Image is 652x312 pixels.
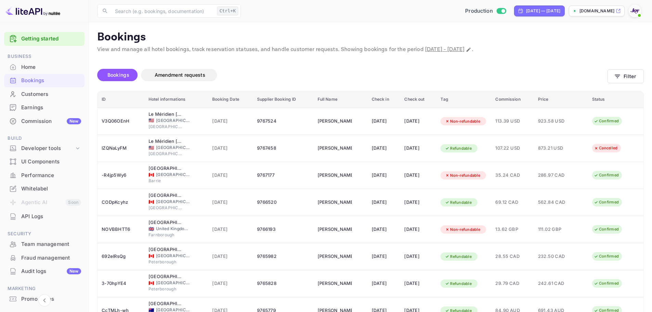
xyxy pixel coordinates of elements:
div: Kimberly Agate [318,116,352,127]
div: Le Méridien Essex Chicago [149,111,183,118]
div: Getting started [4,32,85,46]
div: 9767177 [257,170,309,181]
div: Team management [4,238,85,251]
a: UI Components [4,155,85,168]
div: Developer tools [21,145,74,152]
span: 111.02 GBP [538,226,572,233]
div: -R4jp5Wy6 [102,170,140,181]
span: [GEOGRAPHIC_DATA] [156,253,190,259]
button: Filter [608,69,644,83]
span: 113.39 USD [495,117,529,125]
a: Fraud management [4,251,85,264]
div: Diane McArthur-Rodgers [318,251,352,262]
div: Fraud management [4,251,85,265]
span: [GEOGRAPHIC_DATA] [156,199,190,205]
span: United States of America [149,146,154,150]
div: Confirmed [589,171,623,179]
div: [DATE] [372,116,396,127]
img: With Joy [629,5,640,16]
div: [DATE] [404,224,432,235]
div: 9766193 [257,224,309,235]
div: Refundable [440,198,476,207]
th: Price [534,91,588,108]
a: Bookings [4,74,85,87]
p: [DOMAIN_NAME] [579,8,614,14]
div: Timothy Munroe [318,170,352,181]
span: 28.55 CAD [495,253,529,260]
div: Monte Carlo Inn Barrie Suites [149,165,183,172]
div: [DATE] [372,197,396,208]
span: [GEOGRAPHIC_DATA] [149,151,183,157]
div: 3-70hpYE4 [102,278,140,289]
div: [DATE] [404,278,432,289]
div: Holiday Inn Sudbury, an IHG Hotel [149,192,183,199]
span: [DATE] [212,172,249,179]
th: Booking Date [208,91,253,108]
div: Confirmed [589,252,623,261]
div: Le Méridien Essex Chicago [149,138,183,145]
span: Canada [149,254,154,258]
a: Audit logsNew [4,265,85,277]
button: Change date range [465,46,472,53]
span: 232.50 CAD [538,253,572,260]
span: [GEOGRAPHIC_DATA] [156,280,190,286]
span: [GEOGRAPHIC_DATA] [149,124,183,130]
div: 692elRsQg [102,251,140,262]
div: Bookings [21,77,81,85]
div: Confirmed [589,198,623,207]
a: CommissionNew [4,115,85,127]
img: LiteAPI logo [5,5,60,16]
span: United Kingdom of Great Britain and Northern Ireland [149,227,154,231]
span: Canada [149,173,154,177]
div: Ctrl+K [217,7,238,15]
th: Status [588,91,643,108]
div: Customers [21,90,81,98]
span: Canada [149,281,154,285]
div: API Logs [4,210,85,223]
div: CommissionNew [4,115,85,128]
div: Non-refundable [440,225,485,234]
div: Whitelabel [4,182,85,196]
div: Hampton Inn by Hilton Peterborough [149,246,183,253]
span: [DATE] [212,199,249,206]
th: Full Name [314,91,368,108]
div: New [67,118,81,124]
div: Confirmed [589,279,623,288]
div: Promo codes [4,292,85,306]
div: Home [21,63,81,71]
div: [DATE] [404,143,432,154]
div: [DATE] — [DATE] [526,8,560,14]
div: Fraud management [21,254,81,262]
span: 242.61 CAD [538,280,572,287]
div: 9767524 [257,116,309,127]
span: [GEOGRAPHIC_DATA] [156,117,190,124]
a: Earnings [4,101,85,114]
input: Search (e.g. bookings, documentation) [111,4,214,18]
a: Customers [4,88,85,100]
th: Supplier Booking ID [253,91,314,108]
div: Mercure Ballarat Hotel and Convention Centre [149,300,183,307]
div: 9767458 [257,143,309,154]
button: Collapse navigation [38,294,51,307]
div: [DATE] [404,170,432,181]
span: Build [4,135,85,142]
div: Refundable [440,252,476,261]
span: Bookings [107,72,129,78]
div: UI Components [21,158,81,166]
div: Diane McArthur-Rodgers [318,278,352,289]
span: [DATE] - [DATE] [425,46,464,53]
div: Cancelled [589,144,622,152]
div: Team management [21,240,81,248]
span: Security [4,230,85,238]
th: Check in [368,91,400,108]
a: Getting started [21,35,81,43]
th: Tag [436,91,491,108]
div: API Logs [21,213,81,221]
div: [DATE] [372,224,396,235]
div: [DATE] [404,251,432,262]
div: Hampton Inn by Hilton Peterborough [149,273,183,280]
span: [GEOGRAPHIC_DATA] [156,145,190,151]
span: 69.12 CAD [495,199,529,206]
